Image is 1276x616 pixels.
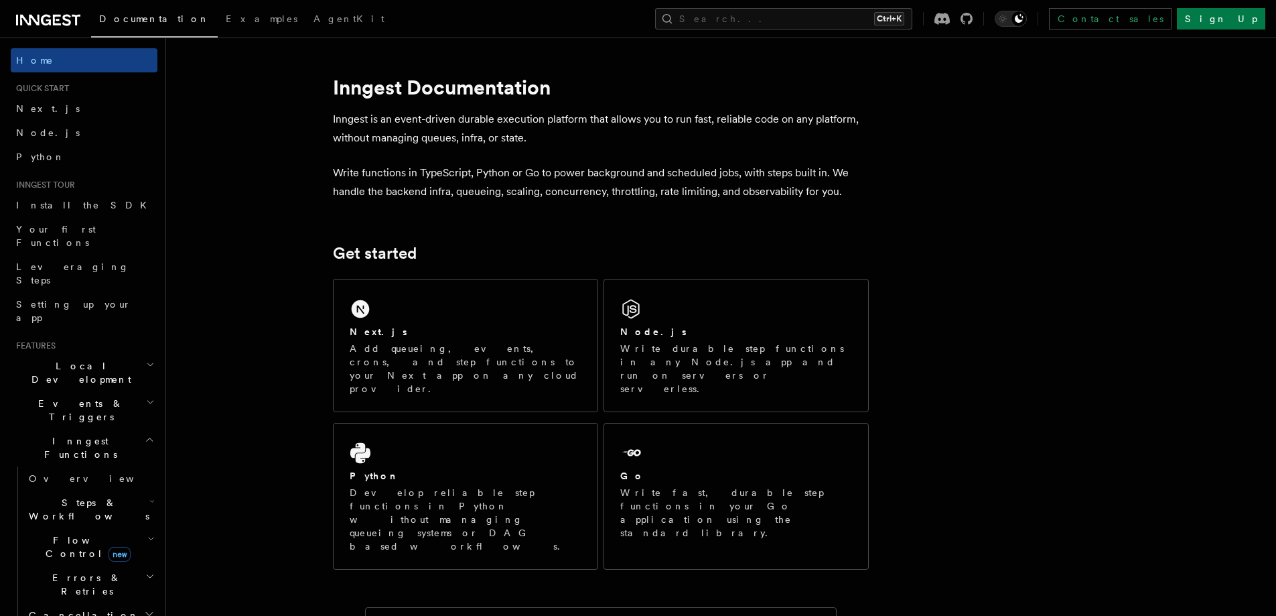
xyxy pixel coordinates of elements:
[16,200,155,210] span: Install the SDK
[226,13,297,24] span: Examples
[23,496,149,523] span: Steps & Workflows
[305,4,393,36] a: AgentKit
[11,83,69,94] span: Quick start
[91,4,218,38] a: Documentation
[11,180,75,190] span: Inngest tour
[333,164,869,201] p: Write functions in TypeScript, Python or Go to power background and scheduled jobs, with steps bu...
[620,486,852,540] p: Write fast, durable step functions in your Go application using the standard library.
[218,4,305,36] a: Examples
[333,244,417,263] a: Get started
[16,103,80,114] span: Next.js
[333,279,598,412] a: Next.jsAdd queueing, events, crons, and step functions to your Next app on any cloud provider.
[1049,8,1172,29] a: Contact sales
[23,534,147,560] span: Flow Control
[23,528,157,566] button: Flow Controlnew
[11,397,146,424] span: Events & Triggers
[11,391,157,429] button: Events & Triggers
[1177,8,1265,29] a: Sign Up
[874,12,904,25] kbd: Ctrl+K
[11,145,157,169] a: Python
[350,342,581,395] p: Add queueing, events, crons, and step functions to your Next app on any cloud provider.
[333,75,869,99] h1: Inngest Documentation
[350,469,399,483] h2: Python
[620,469,644,483] h2: Go
[109,547,131,562] span: new
[16,127,80,138] span: Node.js
[655,8,912,29] button: Search...Ctrl+K
[604,279,869,412] a: Node.jsWrite durable step functions in any Node.js app and run on servers or serverless.
[23,491,157,528] button: Steps & Workflows
[11,97,157,121] a: Next.js
[16,54,54,67] span: Home
[333,423,598,570] a: PythonDevelop reliable step functions in Python without managing queueing systems or DAG based wo...
[11,341,56,351] span: Features
[604,423,869,570] a: GoWrite fast, durable step functions in your Go application using the standard library.
[23,566,157,603] button: Errors & Retries
[11,292,157,330] a: Setting up your app
[11,434,145,461] span: Inngest Functions
[350,486,581,553] p: Develop reliable step functions in Python without managing queueing systems or DAG based workflows.
[620,325,687,338] h2: Node.js
[16,261,129,286] span: Leveraging Steps
[23,467,157,491] a: Overview
[29,473,167,484] span: Overview
[23,571,145,598] span: Errors & Retries
[350,325,407,338] h2: Next.js
[11,48,157,72] a: Home
[16,299,131,323] span: Setting up your app
[11,121,157,145] a: Node.js
[11,354,157,391] button: Local Development
[16,151,65,162] span: Python
[995,11,1027,27] button: Toggle dark mode
[11,217,157,255] a: Your first Functions
[11,429,157,467] button: Inngest Functions
[333,110,869,147] p: Inngest is an event-driven durable execution platform that allows you to run fast, reliable code ...
[16,224,96,248] span: Your first Functions
[11,193,157,217] a: Install the SDK
[313,13,384,24] span: AgentKit
[620,342,852,395] p: Write durable step functions in any Node.js app and run on servers or serverless.
[11,359,146,386] span: Local Development
[11,255,157,292] a: Leveraging Steps
[99,13,210,24] span: Documentation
